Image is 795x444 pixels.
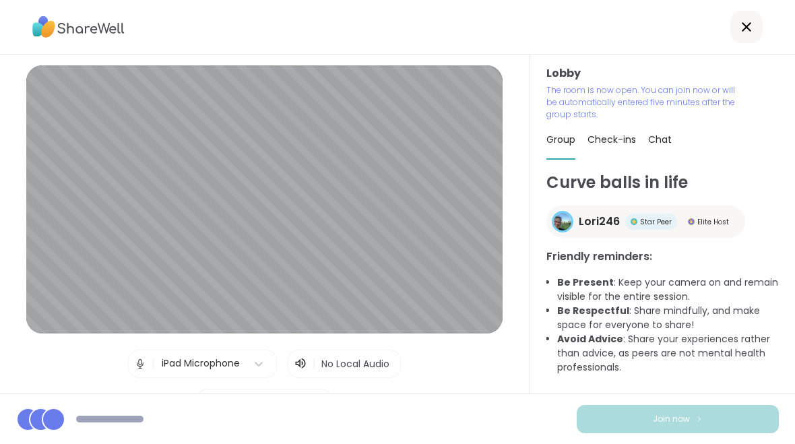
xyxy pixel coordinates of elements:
h3: Lobby [546,65,779,82]
span: Elite Host [697,217,729,227]
span: Star Peer [640,217,672,227]
b: Be Respectful [557,304,629,317]
span: Group [546,133,575,146]
img: Star Peer [631,218,637,225]
b: Be Present [557,276,614,289]
span: Chat [648,133,672,146]
span: | [152,350,155,377]
button: Join now [577,405,779,433]
img: Microphone [134,350,146,377]
span: | [220,389,224,416]
li: : Keep your camera on and remain visible for the entire session. [557,276,779,304]
img: ShareWell Logomark [695,415,703,422]
b: Avoid Advice [557,332,623,346]
li: : Share your experiences rather than advice, as peers are not mental health professionals. [557,332,779,375]
img: Camera [203,389,215,416]
span: Join now [653,413,690,425]
div: iPad Microphone [162,356,240,371]
p: The room is now open. You can join now or will be automatically entered five minutes after the gr... [546,84,740,121]
li: : Share mindfully, and make space for everyone to share! [557,304,779,332]
h1: Curve balls in life [546,170,779,195]
span: No Local Audio [321,357,389,371]
span: Lori246 [579,214,620,230]
h3: Friendly reminders: [546,249,779,265]
img: ShareWell Logo [32,11,125,42]
span: | [313,356,316,372]
a: Lori246Lori246Star PeerStar PeerElite HostElite Host [546,205,745,238]
img: Elite Host [688,218,695,225]
span: Check-ins [587,133,636,146]
img: Lori246 [554,213,571,230]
